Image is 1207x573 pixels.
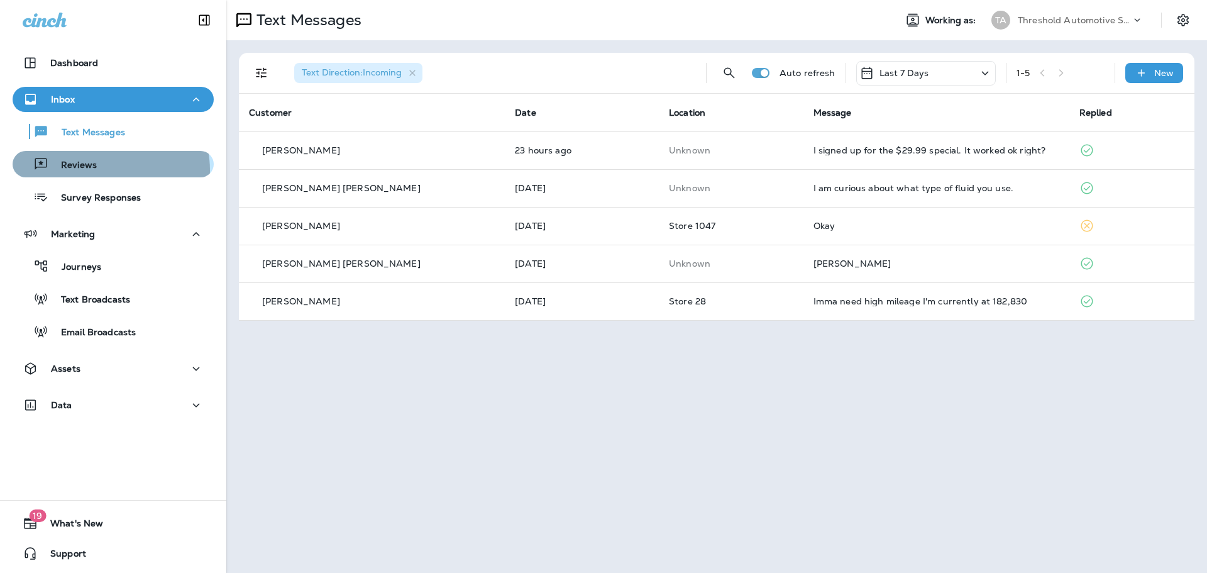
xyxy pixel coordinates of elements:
p: Dashboard [50,58,98,68]
button: Inbox [13,87,214,112]
div: Imma need high mileage I'm currently at 182,830 [813,296,1059,306]
span: Message [813,107,852,118]
span: Location [669,107,705,118]
button: Survey Responses [13,184,214,210]
p: Survey Responses [48,192,141,204]
p: [PERSON_NAME] [262,296,340,306]
p: New [1154,68,1174,78]
button: Data [13,392,214,418]
p: Aug 14, 2025 10:01 AM [515,259,649,269]
span: 19 [29,509,46,522]
button: Text Broadcasts [13,286,214,312]
p: Last 7 Days [879,68,929,78]
p: Aug 18, 2025 05:16 PM [515,145,649,155]
div: TA [991,11,1010,30]
div: 1 - 5 [1017,68,1030,78]
p: Text Messages [49,127,125,139]
span: Support [38,548,86,564]
div: I am curious about what type of fluid you use. [813,183,1059,193]
span: Store 28 [669,296,706,307]
button: Search Messages [717,60,742,86]
div: Tyson Coupon [813,259,1059,269]
span: Working as: [925,15,979,26]
button: Journeys [13,253,214,279]
p: Email Broadcasts [48,327,136,339]
button: Assets [13,356,214,381]
button: Filters [249,60,274,86]
p: Aug 17, 2025 05:38 PM [515,183,649,193]
button: Email Broadcasts [13,318,214,345]
span: Customer [249,107,292,118]
button: Support [13,541,214,566]
span: Store 1047 [669,220,715,231]
p: Text Broadcasts [48,294,130,306]
p: This customer does not have a last location and the phone number they messaged is not assigned to... [669,183,793,193]
p: This customer does not have a last location and the phone number they messaged is not assigned to... [669,259,793,269]
button: 19What's New [13,511,214,536]
button: Marketing [13,221,214,247]
p: Reviews [48,160,97,172]
p: Auto refresh [780,68,835,78]
p: [PERSON_NAME] [PERSON_NAME] [262,183,421,193]
span: Replied [1079,107,1112,118]
button: Reviews [13,151,214,177]
p: Text Messages [251,11,361,30]
p: Aug 15, 2025 09:41 AM [515,221,649,231]
p: Data [51,400,72,410]
p: [PERSON_NAME] [262,145,340,155]
button: Settings [1172,9,1194,31]
p: Assets [51,364,80,374]
button: Dashboard [13,50,214,75]
p: [PERSON_NAME] [PERSON_NAME] [262,259,421,269]
div: I signed up for the $29.99 special. It worked ok right? [813,145,1059,155]
div: Okay [813,221,1059,231]
p: Aug 13, 2025 12:24 PM [515,296,649,306]
p: [PERSON_NAME] [262,221,340,231]
span: Date [515,107,536,118]
span: Text Direction : Incoming [302,67,402,78]
button: Collapse Sidebar [187,8,222,33]
p: Journeys [49,262,101,274]
p: Marketing [51,229,95,239]
button: Text Messages [13,118,214,145]
span: What's New [38,518,103,533]
p: This customer does not have a last location and the phone number they messaged is not assigned to... [669,145,793,155]
p: Threshold Automotive Service dba Grease Monkey [1018,15,1131,25]
div: Text Direction:Incoming [294,63,422,83]
p: Inbox [51,94,75,104]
